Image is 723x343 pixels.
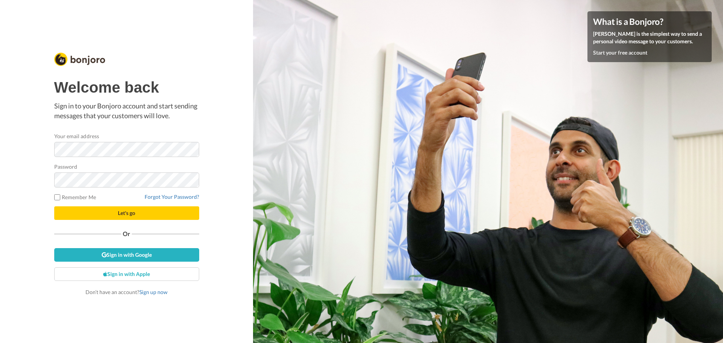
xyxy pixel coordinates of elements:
button: Let's go [54,206,199,220]
label: Password [54,163,78,171]
input: Remember Me [54,194,60,200]
a: Start your free account [593,49,647,56]
span: Don’t have an account? [85,289,168,295]
a: Forgot Your Password? [145,194,199,200]
a: Sign in with Apple [54,267,199,281]
p: Sign in to your Bonjoro account and start sending messages that your customers will love. [54,101,199,120]
a: Sign in with Google [54,248,199,262]
h4: What is a Bonjoro? [593,17,706,26]
span: Let's go [118,210,135,216]
h1: Welcome back [54,79,199,96]
label: Your email address [54,132,99,140]
a: Sign up now [139,289,168,295]
span: Or [121,231,132,236]
p: [PERSON_NAME] is the simplest way to send a personal video message to your customers. [593,30,706,45]
label: Remember Me [54,193,96,201]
